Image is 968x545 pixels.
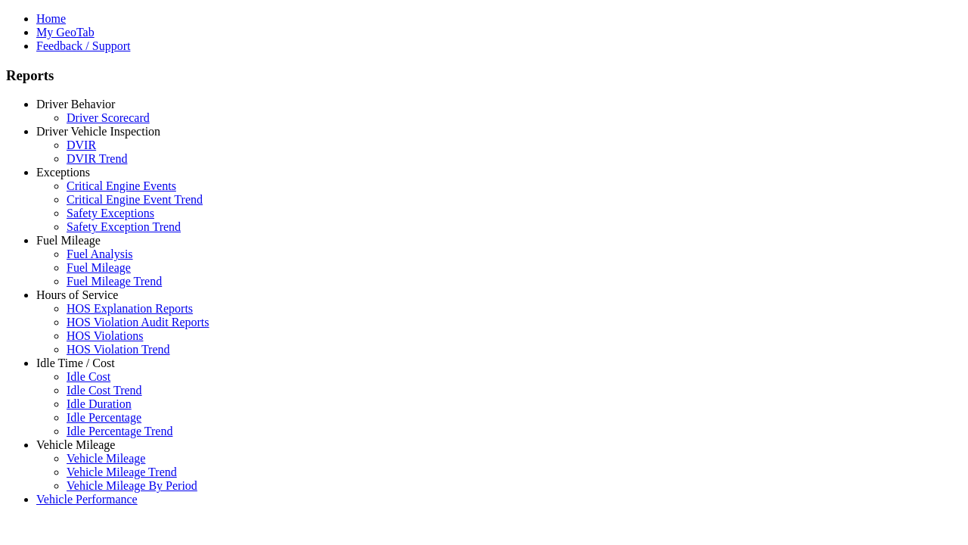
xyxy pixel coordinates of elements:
a: HOS Explanation Reports [67,302,193,315]
a: Hours of Service [36,288,118,301]
a: My GeoTab [36,26,95,39]
a: Feedback / Support [36,39,130,52]
a: Fuel Mileage [36,234,101,247]
a: Vehicle Mileage By Period [67,479,197,492]
a: Vehicle Performance [36,493,138,506]
a: HOS Violations [67,329,143,342]
a: Idle Cost [67,370,110,383]
h3: Reports [6,67,962,84]
a: Fuel Mileage Trend [67,275,162,288]
a: Driver Scorecard [67,111,150,124]
a: HOS Violation Audit Reports [67,316,209,329]
a: Fuel Analysis [67,248,133,260]
a: Vehicle Mileage [67,452,145,465]
a: Driver Vehicle Inspection [36,125,160,138]
a: Fuel Mileage [67,261,131,274]
a: DVIR [67,139,96,151]
a: Critical Engine Event Trend [67,193,203,206]
a: Vehicle Mileage [36,438,115,451]
a: Home [36,12,66,25]
a: Vehicle Mileage Trend [67,466,177,478]
a: Safety Exception Trend [67,220,181,233]
a: Idle Time / Cost [36,357,115,369]
a: Driver Behavior [36,98,115,111]
a: Idle Percentage Trend [67,425,172,438]
a: Idle Duration [67,397,132,410]
a: Critical Engine Events [67,179,176,192]
a: HOS Violation Trend [67,343,170,356]
a: DVIR Trend [67,152,127,165]
a: Safety Exceptions [67,207,154,220]
a: Idle Cost Trend [67,384,142,397]
a: Exceptions [36,166,90,179]
a: Idle Percentage [67,411,141,424]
